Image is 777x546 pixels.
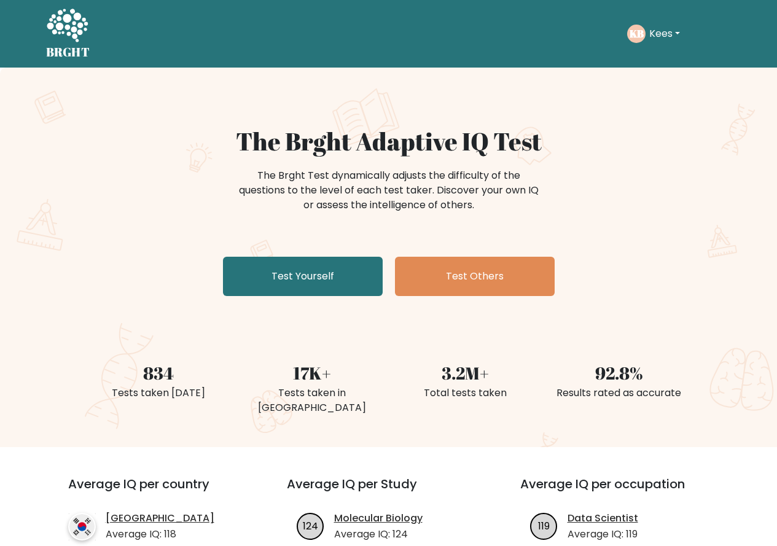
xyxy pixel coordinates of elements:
[303,518,318,532] text: 124
[243,360,381,386] div: 17K+
[223,257,383,296] a: Test Yourself
[106,527,214,542] p: Average IQ: 118
[334,511,423,526] a: Molecular Biology
[235,168,542,213] div: The Brght Test dynamically adjusts the difficulty of the questions to the level of each test take...
[396,386,535,400] div: Total tests taken
[243,386,381,415] div: Tests taken in [GEOGRAPHIC_DATA]
[396,360,535,386] div: 3.2M+
[334,527,423,542] p: Average IQ: 124
[550,360,689,386] div: 92.8%
[287,477,491,506] h3: Average IQ per Study
[520,477,724,506] h3: Average IQ per occupation
[629,26,643,41] text: KB
[46,5,90,63] a: BRGHT
[395,257,555,296] a: Test Others
[106,511,214,526] a: [GEOGRAPHIC_DATA]
[89,360,228,386] div: 834
[568,527,638,542] p: Average IQ: 119
[568,511,638,526] a: Data Scientist
[646,26,684,42] button: Kees
[68,513,96,540] img: country
[550,386,689,400] div: Results rated as accurate
[89,386,228,400] div: Tests taken [DATE]
[538,518,550,532] text: 119
[46,45,90,60] h5: BRGHT
[89,127,689,156] h1: The Brght Adaptive IQ Test
[68,477,243,506] h3: Average IQ per country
